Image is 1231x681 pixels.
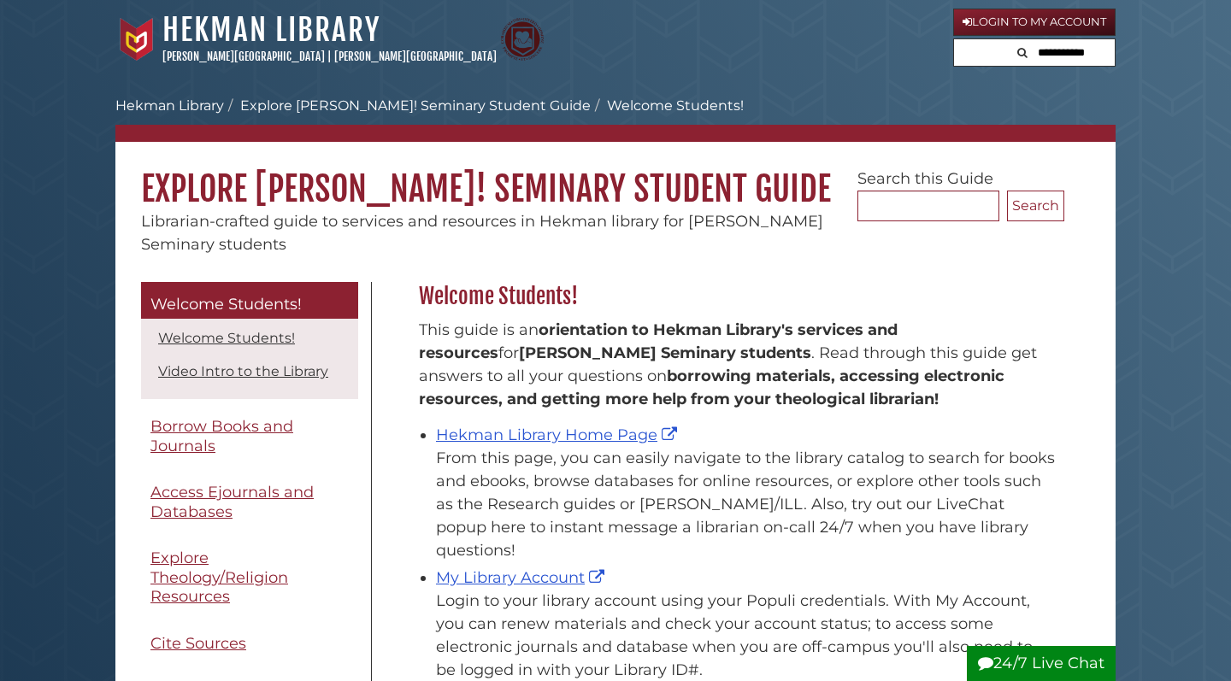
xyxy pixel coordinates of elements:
[419,367,1004,408] b: borrowing materials, accessing electronic resources, and getting more help from your theological ...
[115,142,1116,210] h1: Explore [PERSON_NAME]! Seminary Student Guide
[141,539,358,616] a: Explore Theology/Religion Resources
[141,212,823,254] span: Librarian-crafted guide to services and resources in Hekman library for [PERSON_NAME] Seminary st...
[115,96,1116,142] nav: breadcrumb
[141,625,358,663] a: Cite Sources
[419,320,1037,408] span: This guide is an for . Read through this guide get answers to all your questions on
[501,18,544,61] img: Calvin Theological Seminary
[436,568,609,587] a: My Library Account
[158,330,295,346] a: Welcome Students!
[1007,191,1064,221] button: Search
[115,97,224,114] a: Hekman Library
[519,343,811,362] strong: [PERSON_NAME] Seminary students
[158,363,328,379] a: Video Intro to the Library
[162,11,380,49] a: Hekman Library
[115,18,158,61] img: Calvin University
[141,282,358,320] a: Welcome Students!
[967,646,1116,681] button: 24/7 Live Chat
[1012,39,1033,62] button: Search
[410,283,1064,310] h2: Welcome Students!
[436,447,1056,562] div: From this page, you can easily navigate to the library catalog to search for books and ebooks, br...
[162,50,325,63] a: [PERSON_NAME][GEOGRAPHIC_DATA]
[150,483,314,521] span: Access Ejournals and Databases
[1017,47,1028,58] i: Search
[240,97,591,114] a: Explore [PERSON_NAME]! Seminary Student Guide
[953,9,1116,36] a: Login to My Account
[436,426,681,444] a: Hekman Library Home Page
[141,408,358,465] a: Borrow Books and Journals
[334,50,497,63] a: [PERSON_NAME][GEOGRAPHIC_DATA]
[327,50,332,63] span: |
[150,417,293,455] span: Borrow Books and Journals
[150,549,288,606] span: Explore Theology/Religion Resources
[419,320,898,362] strong: orientation to Hekman Library's services and resources
[141,473,358,531] a: Access Ejournals and Databases
[150,295,302,314] span: Welcome Students!
[150,634,246,653] span: Cite Sources
[591,96,744,116] li: Welcome Students!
